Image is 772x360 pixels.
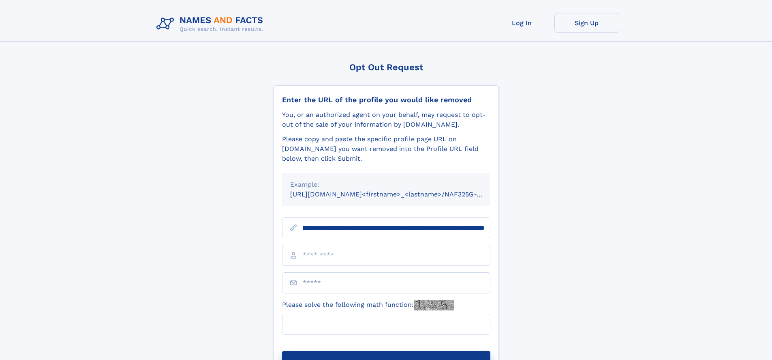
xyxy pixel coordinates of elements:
[282,134,490,164] div: Please copy and paste the specific profile page URL on [DOMAIN_NAME] you want removed into the Pr...
[282,110,490,129] div: You, or an authorized agent on your behalf, may request to opt-out of the sale of your informatio...
[282,95,490,104] div: Enter the URL of the profile you would like removed
[153,13,270,35] img: Logo Names and Facts
[490,13,554,33] a: Log In
[290,180,482,190] div: Example:
[554,13,619,33] a: Sign Up
[274,62,499,72] div: Opt Out Request
[282,300,454,310] label: Please solve the following math function:
[290,190,506,198] small: [URL][DOMAIN_NAME]<firstname>_<lastname>/NAF325G-xxxxxxxx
